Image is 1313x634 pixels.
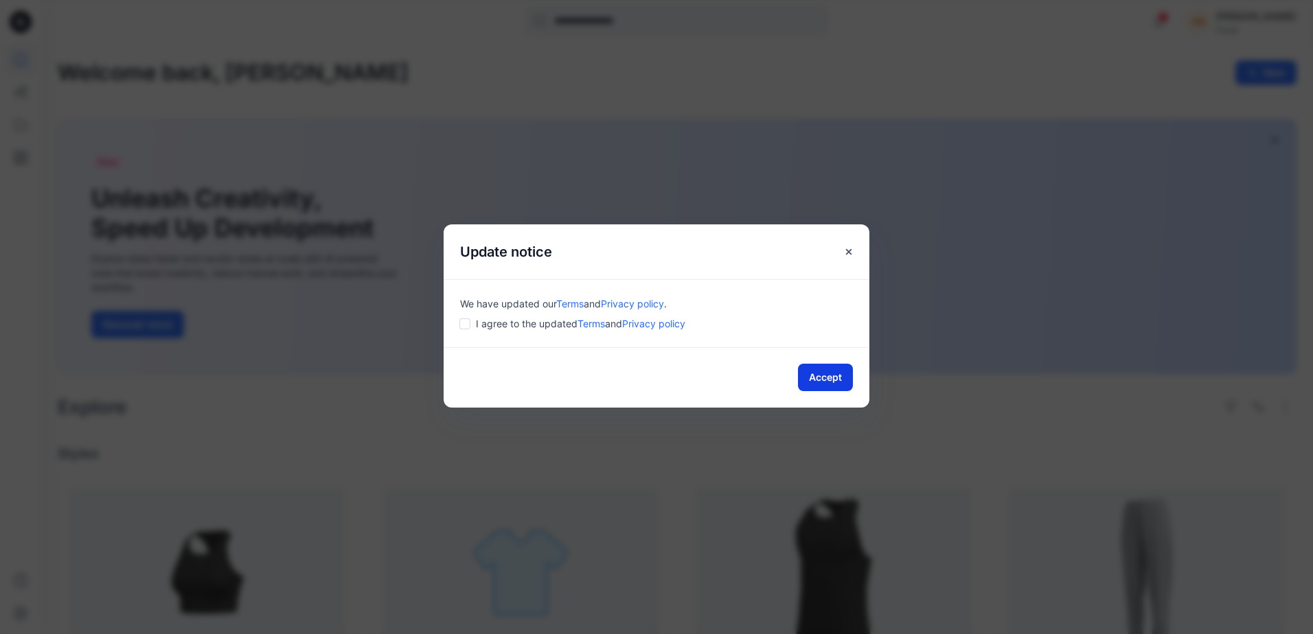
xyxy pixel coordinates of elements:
h5: Update notice [444,224,569,279]
a: Privacy policy [601,298,664,309]
button: Close [836,239,861,264]
span: I agree to the updated [476,316,685,331]
span: and [605,318,622,329]
a: Terms [578,318,605,329]
span: and [584,298,601,309]
a: Privacy policy [622,318,685,329]
button: Accept [798,364,853,391]
a: Terms [556,298,584,309]
div: We have updated our . [460,296,853,311]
